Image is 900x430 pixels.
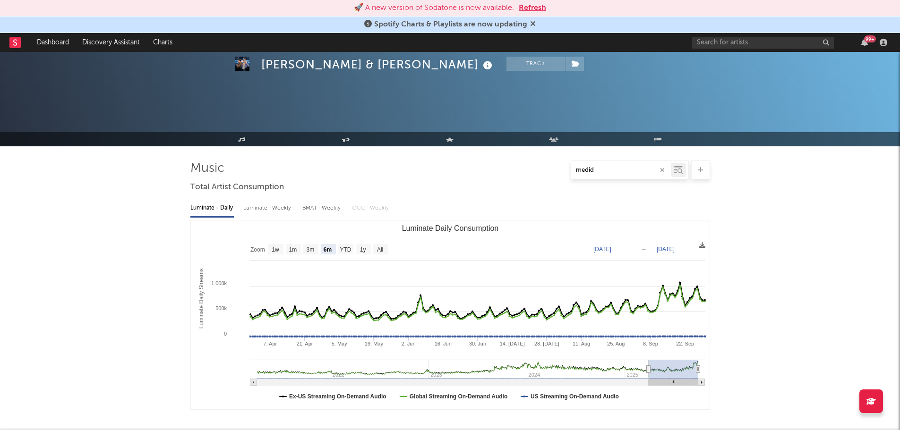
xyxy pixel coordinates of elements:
[534,341,559,346] text: 28. [DATE]
[306,246,314,253] text: 3m
[364,341,383,346] text: 19. May
[211,280,227,286] text: 1 000k
[607,341,625,346] text: 25. Aug
[191,220,710,409] svg: Luminate Daily Consumption
[409,393,507,400] text: Global Streaming On-Demand Audio
[531,393,619,400] text: US Streaming On-Demand Audio
[530,21,536,28] span: Dismiss
[572,341,590,346] text: 11. Aug
[243,200,293,216] div: Luminate - Weekly
[657,246,675,253] text: [DATE]
[506,57,566,71] button: Track
[340,246,351,253] text: YTD
[30,33,76,52] a: Dashboard
[331,341,347,346] text: 5. May
[146,33,179,52] a: Charts
[402,224,498,232] text: Luminate Daily Consumption
[374,21,527,28] span: Spotify Charts & Playlists are now updating
[360,246,366,253] text: 1y
[861,39,868,46] button: 99+
[323,246,331,253] text: 6m
[401,341,415,346] text: 2. Jun
[76,33,146,52] a: Discovery Assistant
[289,246,297,253] text: 1m
[641,246,647,253] text: →
[190,182,284,193] span: Total Artist Consumption
[571,167,671,174] input: Search by song name or URL
[302,200,343,216] div: BMAT - Weekly
[377,246,383,253] text: All
[215,305,227,311] text: 500k
[190,200,234,216] div: Luminate - Daily
[250,246,265,253] text: Zoom
[692,37,834,49] input: Search for artists
[296,341,313,346] text: 21. Apr
[434,341,451,346] text: 16. Jun
[676,341,694,346] text: 22. Sep
[864,35,876,42] div: 99 +
[272,246,279,253] text: 1w
[261,57,495,72] div: [PERSON_NAME] & [PERSON_NAME]
[499,341,524,346] text: 14. [DATE]
[289,393,386,400] text: Ex-US Streaming On-Demand Audio
[223,331,226,337] text: 0
[197,269,204,329] text: Luminate Daily Streams
[354,2,514,14] div: 🚀 A new version of Sodatone is now available.
[643,341,658,346] text: 8. Sep
[469,341,486,346] text: 30. Jun
[519,2,546,14] button: Refresh
[593,246,611,253] text: [DATE]
[263,341,277,346] text: 7. Apr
